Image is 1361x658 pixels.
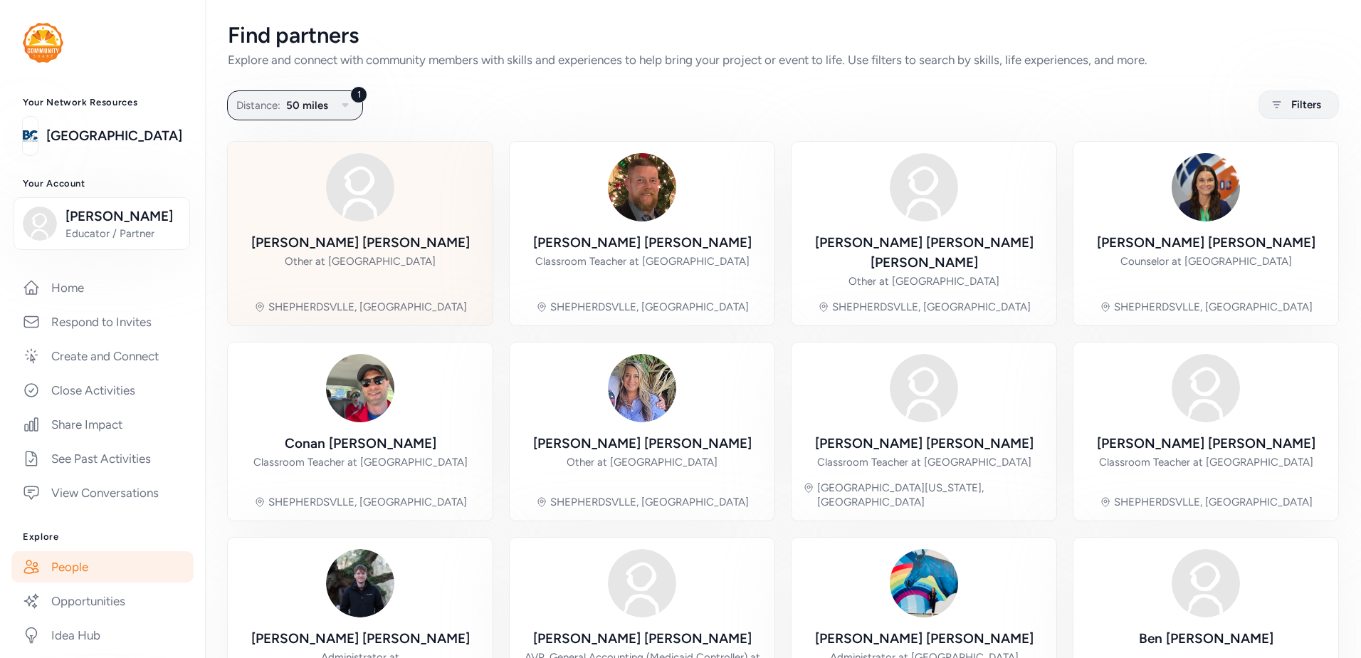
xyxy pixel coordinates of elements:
[1097,434,1315,454] div: [PERSON_NAME] [PERSON_NAME]
[11,375,194,406] a: Close Activities
[1114,495,1313,509] div: SHEPHERDSVLLE, [GEOGRAPHIC_DATA]
[11,306,194,338] a: Respond to Invites
[227,90,363,120] button: 1Distance:50 miles
[1097,233,1315,253] div: [PERSON_NAME] [PERSON_NAME]
[11,272,194,303] a: Home
[286,97,328,114] span: 50 miles
[1291,96,1321,113] span: Filters
[236,97,280,114] span: Distance:
[65,207,181,226] span: [PERSON_NAME]
[14,197,190,250] button: [PERSON_NAME]Educator / Partner
[285,434,436,454] div: Conan [PERSON_NAME]
[326,354,394,422] img: Avatar
[848,274,999,288] div: Other at [GEOGRAPHIC_DATA]
[268,495,467,509] div: SHEPHERDSVLLE, [GEOGRAPHIC_DATA]
[1139,629,1273,649] div: Ben [PERSON_NAME]
[1099,455,1313,469] div: Classroom Teacher at [GEOGRAPHIC_DATA]
[251,233,470,253] div: [PERSON_NAME] [PERSON_NAME]
[1114,300,1313,314] div: SHEPHERDSVLLE, [GEOGRAPHIC_DATA]
[1172,354,1240,422] img: Avatar
[23,97,182,108] h3: Your Network Resources
[11,340,194,372] a: Create and Connect
[23,531,182,543] h3: Explore
[608,354,676,422] img: Avatar
[817,455,1031,469] div: Classroom Teacher at [GEOGRAPHIC_DATA]
[567,455,718,469] div: Other at [GEOGRAPHIC_DATA]
[11,585,194,617] a: Opportunities
[890,153,958,221] img: Avatar
[23,23,63,63] img: logo
[11,409,194,440] a: Share Impact
[23,120,38,152] img: logo
[533,629,752,649] div: [PERSON_NAME] [PERSON_NAME]
[253,455,468,469] div: Classroom Teacher at [GEOGRAPHIC_DATA]
[11,477,194,508] a: View Conversations
[832,300,1031,314] div: SHEPHERDSVLLE, [GEOGRAPHIC_DATA]
[890,354,958,422] img: Avatar
[815,629,1034,649] div: [PERSON_NAME] [PERSON_NAME]
[817,481,1045,509] div: [GEOGRAPHIC_DATA][US_STATE], [GEOGRAPHIC_DATA]
[608,549,676,617] img: Avatar
[1172,153,1240,221] img: Avatar
[350,86,367,103] div: 1
[1120,254,1292,268] div: Counselor at [GEOGRAPHIC_DATA]
[326,549,394,617] img: Avatar
[803,233,1045,273] div: [PERSON_NAME] [PERSON_NAME] [PERSON_NAME]
[228,51,1338,68] div: Explore and connect with community members with skills and experiences to help bring your project...
[11,551,194,583] a: People
[228,23,1338,48] div: Find partners
[533,233,752,253] div: [PERSON_NAME] [PERSON_NAME]
[23,178,182,189] h3: Your Account
[65,226,181,241] span: Educator / Partner
[11,443,194,474] a: See Past Activities
[815,434,1034,454] div: [PERSON_NAME] [PERSON_NAME]
[268,300,467,314] div: SHEPHERDSVLLE, [GEOGRAPHIC_DATA]
[608,153,676,221] img: Avatar
[533,434,752,454] div: [PERSON_NAME] [PERSON_NAME]
[1172,549,1240,617] img: Avatar
[890,549,958,617] img: Avatar
[535,254,750,268] div: Classroom Teacher at [GEOGRAPHIC_DATA]
[11,620,194,651] a: Idea Hub
[550,495,749,509] div: SHEPHERDSVLLE, [GEOGRAPHIC_DATA]
[326,153,394,221] img: Avatar
[46,126,182,146] a: [GEOGRAPHIC_DATA]
[251,629,470,649] div: [PERSON_NAME] [PERSON_NAME]
[285,254,436,268] div: Other at [GEOGRAPHIC_DATA]
[550,300,749,314] div: SHEPHERDSVLLE, [GEOGRAPHIC_DATA]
